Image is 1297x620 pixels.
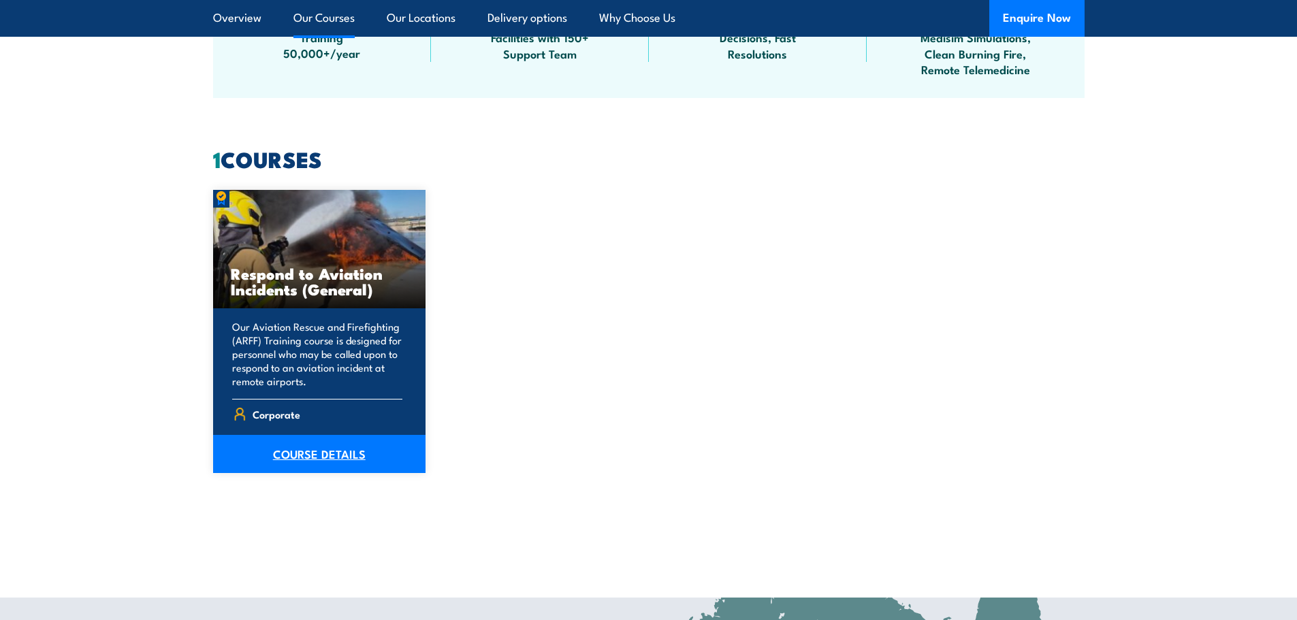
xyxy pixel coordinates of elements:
[213,149,1085,168] h2: COURSES
[213,142,221,176] strong: 1
[261,14,383,61] span: Australia Wide Training 50,000+/year
[253,404,300,425] span: Corporate
[696,14,819,61] span: Fast Response, Fast Decisions, Fast Resolutions
[232,320,403,388] p: Our Aviation Rescue and Firefighting (ARFF) Training course is designed for personnel who may be ...
[213,435,426,473] a: COURSE DETAILS
[231,265,409,297] h3: Respond to Aviation Incidents (General)
[914,14,1037,78] span: Technology, VR, Medisim Simulations, Clean Burning Fire, Remote Telemedicine
[479,14,601,61] span: Specialist Training Facilities with 150+ Support Team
